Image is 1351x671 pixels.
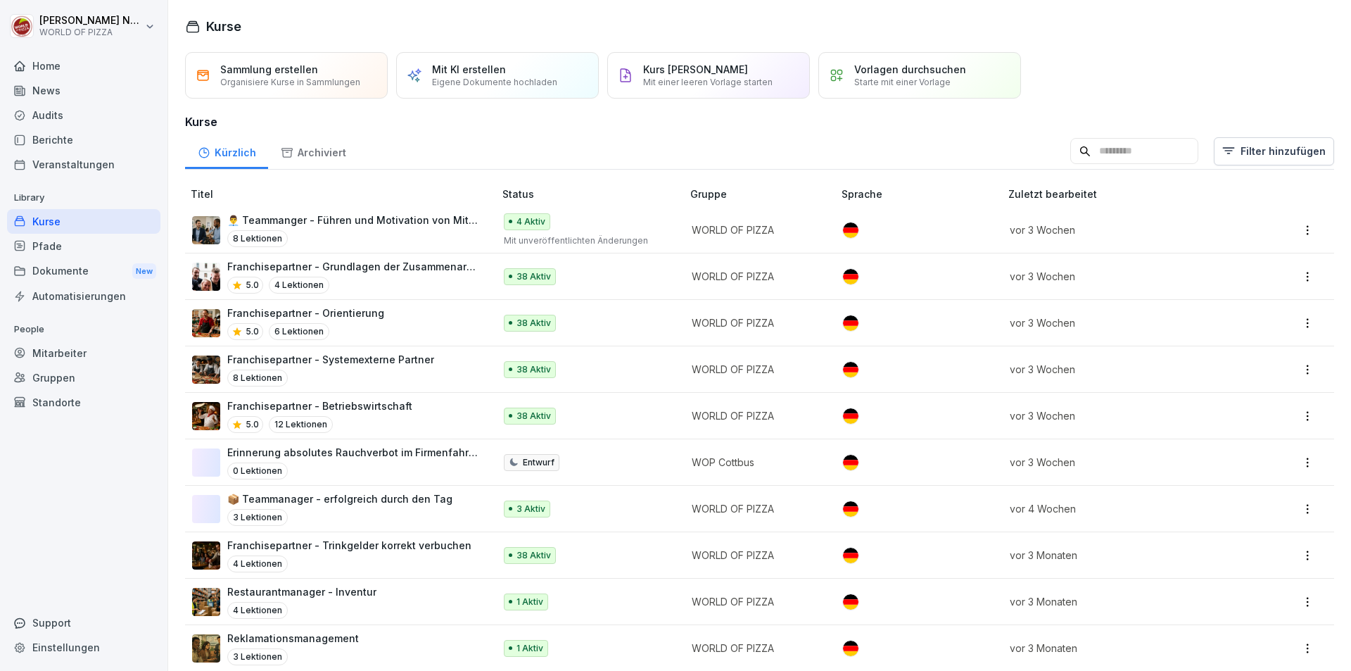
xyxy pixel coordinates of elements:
[1010,455,1234,470] p: vor 3 Wochen
[192,541,220,570] img: cvpl9dphsaj6te37tr820l4c.png
[246,325,259,338] p: 5.0
[7,78,160,103] a: News
[516,410,551,422] p: 38 Aktiv
[7,103,160,127] a: Audits
[7,610,160,635] div: Support
[7,152,160,177] a: Veranstaltungen
[843,269,858,284] img: de.svg
[432,77,557,87] p: Eigene Dokumente hochladen
[1010,408,1234,423] p: vor 3 Wochen
[843,362,858,377] img: de.svg
[185,133,268,169] a: Kürzlich
[227,631,359,646] p: Reklamationsmanagement
[227,230,288,247] p: 8 Lektionen
[7,318,160,341] p: People
[227,509,288,526] p: 3 Lektionen
[192,216,220,244] img: ohhd80l18yea4i55etg45yot.png
[227,463,288,479] p: 0 Lektionen
[842,187,1003,201] p: Sprache
[692,222,819,237] p: WORLD OF PIZZA
[7,365,160,390] a: Gruppen
[7,187,160,209] p: Library
[227,370,288,387] p: 8 Lektionen
[516,596,543,608] p: 1 Aktiv
[227,538,471,553] p: Franchisepartner - Trinkgelder korrekt verbuchen
[192,634,220,663] img: tp0zhz27ks0g0cb4ibmweuhx.png
[7,209,160,234] a: Kurse
[692,455,819,470] p: WOP Cottbus
[1010,269,1234,284] p: vor 3 Wochen
[191,187,497,201] p: Titel
[843,408,858,424] img: de.svg
[643,63,748,75] p: Kurs [PERSON_NAME]
[516,503,545,515] p: 3 Aktiv
[7,635,160,660] a: Einstellungen
[206,17,241,36] h1: Kurse
[690,187,836,201] p: Gruppe
[7,390,160,415] a: Standorte
[192,588,220,616] img: yz6mclz4ii0gojfnz0zb4rew.png
[227,445,480,460] p: Erinnerung absolutes Rauchverbot im Firmenfahrzeug
[227,352,434,367] p: Franchisepartner - Systemexterne Partner
[643,77,773,87] p: Mit einer leeren Vorlage starten
[7,341,160,365] a: Mitarbeiter
[516,363,551,376] p: 38 Aktiv
[843,501,858,517] img: de.svg
[7,127,160,152] a: Berichte
[227,584,376,599] p: Restaurantmanager - Inventur
[227,556,288,572] p: 4 Lektionen
[227,213,480,227] p: 👨‍💼 Teammanger - Führen und Motivation von Mitarbeitern
[1010,548,1234,563] p: vor 3 Monaten
[692,501,819,516] p: WORLD OF PIZZA
[7,284,160,308] a: Automatisierungen
[227,602,288,619] p: 4 Lektionen
[192,402,220,430] img: bsaovmw8zq5rho4tj0mrlz8w.png
[504,234,668,247] p: Mit unveröffentlichten Änderungen
[843,315,858,331] img: de.svg
[246,418,259,431] p: 5.0
[227,306,384,320] p: Franchisepartner - Orientierung
[269,416,333,433] p: 12 Lektionen
[692,269,819,284] p: WORLD OF PIZZA
[7,54,160,78] a: Home
[1008,187,1251,201] p: Zuletzt bearbeitet
[1010,362,1234,377] p: vor 3 Wochen
[692,362,819,377] p: WORLD OF PIZZA
[1010,501,1234,516] p: vor 4 Wochen
[692,594,819,609] p: WORLD OF PIZZA
[1010,594,1234,609] p: vor 3 Monaten
[220,77,360,87] p: Organisiere Kurse in Sammlungen
[432,63,506,75] p: Mit KI erstellen
[185,113,1334,130] h3: Kurse
[192,263,220,291] img: jg5uy95jeicgu19gkip2jpcz.png
[220,63,318,75] p: Sammlung erstellen
[192,309,220,337] img: t4g7eu33fb3xcinggz4rhe0w.png
[1010,641,1234,656] p: vor 3 Monaten
[7,258,160,284] div: Dokumente
[523,456,554,469] p: Entwurf
[7,234,160,258] a: Pfade
[692,315,819,330] p: WORLD OF PIZZA
[227,259,480,274] p: Franchisepartner - Grundlagen der Zusammenarbeit
[692,408,819,423] p: WORLD OF PIZZA
[192,356,220,384] img: c6ahff3tpkyjer6p5tw961a1.png
[516,642,543,655] p: 1 Aktiv
[1010,315,1234,330] p: vor 3 Wochen
[39,15,142,27] p: [PERSON_NAME] Natusch
[692,641,819,656] p: WORLD OF PIZZA
[692,548,819,563] p: WORLD OF PIZZA
[843,455,858,470] img: de.svg
[843,222,858,238] img: de.svg
[268,133,358,169] a: Archiviert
